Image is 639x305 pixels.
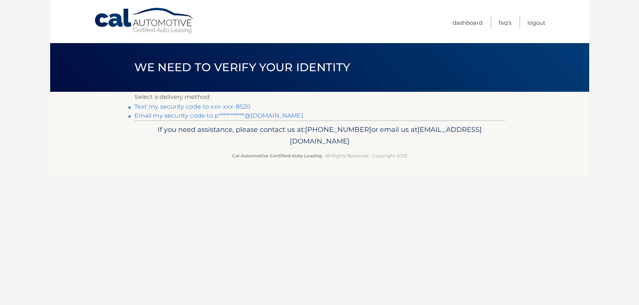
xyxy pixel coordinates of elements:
a: Cal Automotive [94,7,195,34]
p: If you need assistance, please contact us at: or email us at [139,124,500,148]
a: Text my security code to xxx-xxx-8520 [134,103,251,110]
p: Select a delivery method: [134,92,505,102]
strong: Cal Automotive Certified Auto Leasing [232,153,322,158]
a: Dashboard [453,16,483,29]
span: [PHONE_NUMBER] [305,125,371,134]
a: FAQ's [499,16,511,29]
p: - All Rights Reserved - Copyright 2025 [139,152,500,160]
a: Logout [527,16,545,29]
span: We need to verify your identity [134,60,350,74]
